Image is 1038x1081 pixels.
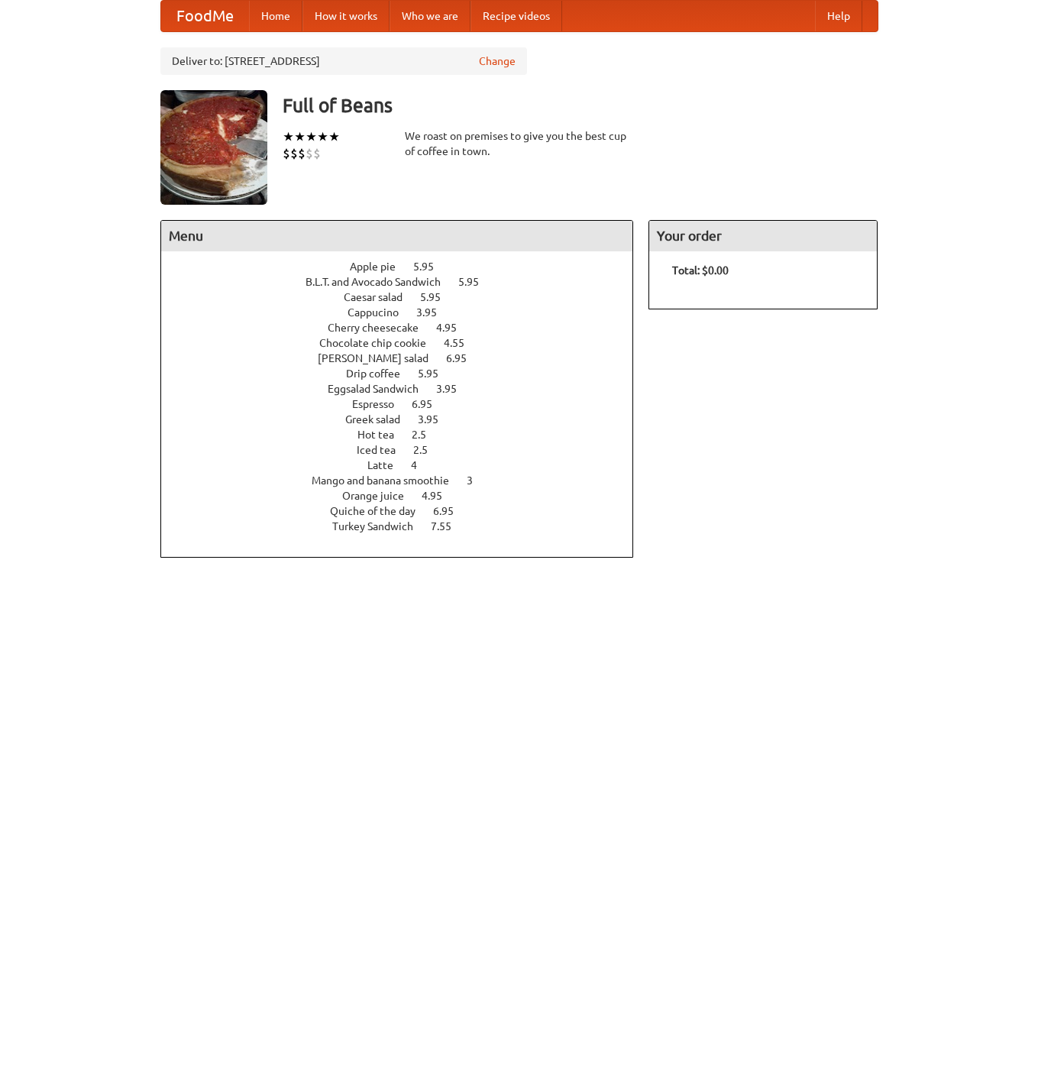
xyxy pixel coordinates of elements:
span: 3.95 [418,413,454,426]
a: Greek salad 3.95 [345,413,467,426]
b: Total: $0.00 [672,264,729,277]
li: $ [313,145,321,162]
span: 7.55 [431,520,467,532]
span: Turkey Sandwich [332,520,428,532]
li: $ [298,145,306,162]
li: ★ [306,128,317,145]
a: Espresso 6.95 [352,398,461,410]
span: 6.95 [446,352,482,364]
span: 2.5 [413,444,443,456]
span: Greek salad [345,413,416,426]
a: How it works [302,1,390,31]
a: FoodMe [161,1,249,31]
span: Apple pie [350,261,411,273]
a: Latte 4 [367,459,445,471]
h3: Full of Beans [283,90,878,121]
a: Recipe videos [470,1,562,31]
a: Eggsalad Sandwich 3.95 [328,383,485,395]
li: $ [290,145,298,162]
a: Chocolate chip cookie 4.55 [319,337,493,349]
a: Home [249,1,302,31]
li: ★ [283,128,294,145]
span: Drip coffee [346,367,416,380]
span: Cappucino [348,306,414,319]
span: 6.95 [433,505,469,517]
a: Who we are [390,1,470,31]
a: Quiche of the day 6.95 [330,505,482,517]
a: Cherry cheesecake 4.95 [328,322,485,334]
li: ★ [317,128,328,145]
span: 4.95 [436,322,472,334]
span: 3.95 [436,383,472,395]
li: $ [283,145,290,162]
a: Drip coffee 5.95 [346,367,467,380]
li: ★ [294,128,306,145]
img: angular.jpg [160,90,267,205]
a: Help [815,1,862,31]
span: Quiche of the day [330,505,431,517]
div: We roast on premises to give you the best cup of coffee in town. [405,128,634,159]
span: Chocolate chip cookie [319,337,441,349]
span: Caesar salad [344,291,418,303]
span: B.L.T. and Avocado Sandwich [306,276,456,288]
span: Eggsalad Sandwich [328,383,434,395]
a: Mango and banana smoothie 3 [312,474,501,487]
h4: Menu [161,221,633,251]
a: Hot tea 2.5 [357,429,454,441]
span: 4.55 [444,337,480,349]
span: 3 [467,474,488,487]
span: 5.95 [458,276,494,288]
span: Hot tea [357,429,409,441]
span: 5.95 [418,367,454,380]
li: ★ [328,128,340,145]
span: 5.95 [420,291,456,303]
a: Iced tea 2.5 [357,444,456,456]
span: Orange juice [342,490,419,502]
span: 2.5 [412,429,441,441]
a: Caesar salad 5.95 [344,291,469,303]
span: Espresso [352,398,409,410]
span: 4.95 [422,490,458,502]
div: Deliver to: [STREET_ADDRESS] [160,47,527,75]
a: Cappucino 3.95 [348,306,465,319]
span: Cherry cheesecake [328,322,434,334]
a: [PERSON_NAME] salad 6.95 [318,352,495,364]
span: 6.95 [412,398,448,410]
span: 4 [411,459,432,471]
h4: Your order [649,221,877,251]
span: Iced tea [357,444,411,456]
span: [PERSON_NAME] salad [318,352,444,364]
span: Mango and banana smoothie [312,474,464,487]
li: $ [306,145,313,162]
span: Latte [367,459,409,471]
a: Turkey Sandwich 7.55 [332,520,480,532]
span: 5.95 [413,261,449,273]
a: Change [479,53,516,69]
a: Orange juice 4.95 [342,490,470,502]
span: 3.95 [416,306,452,319]
a: Apple pie 5.95 [350,261,462,273]
a: B.L.T. and Avocado Sandwich 5.95 [306,276,507,288]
